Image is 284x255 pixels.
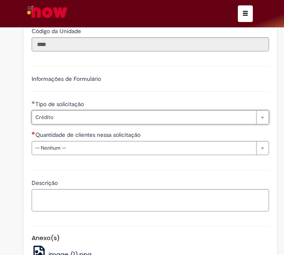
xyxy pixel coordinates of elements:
[32,37,269,51] input: Código da Unidade
[35,131,142,138] span: Quantidade de clientes nessa solicitação
[32,101,35,104] span: Obrigatório Preenchido
[32,179,59,187] span: Descrição
[32,235,269,242] h5: Anexo(s)
[238,5,253,22] button: Alternar navegação
[32,75,101,83] label: Informações de Formulário
[26,4,69,21] img: ServiceNow
[32,27,83,35] label: Somente leitura - Código da Unidade
[32,131,35,135] span: Necessários
[32,189,269,211] textarea: Descrição
[35,100,86,108] span: Tipo de solicitação
[35,111,252,124] span: Crédito
[35,141,252,155] span: -- Nenhum --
